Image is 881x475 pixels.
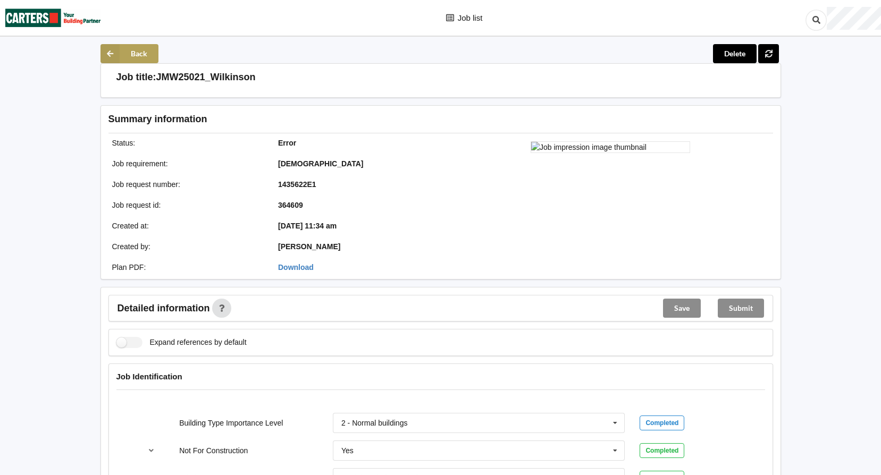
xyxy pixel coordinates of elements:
h3: Summary information [108,113,603,125]
label: Expand references by default [116,337,247,348]
div: 2 - Normal buildings [341,419,408,427]
span: Detailed information [118,303,210,313]
div: Status : [105,138,271,148]
div: Yes [341,447,354,454]
div: Job request id : [105,200,271,210]
label: Building Type Importance Level [179,419,283,427]
div: Completed [640,415,684,430]
button: Back [100,44,158,63]
div: Job request number : [105,179,271,190]
b: 364609 [278,201,303,209]
div: User Profile [827,7,881,30]
img: Job impression image thumbnail [531,141,690,153]
b: 1435622E1 [278,180,316,189]
div: Completed [640,443,684,458]
b: [DEMOGRAPHIC_DATA] [278,159,363,168]
button: reference-toggle [141,441,162,460]
b: [PERSON_NAME] [278,242,340,251]
div: Created by : [105,241,271,252]
h3: JMW25021_Wilkinson [156,71,256,83]
label: Not For Construction [179,446,248,455]
b: [DATE] 11:34 am [278,222,337,230]
b: Error [278,139,296,147]
img: Carters [5,1,101,35]
a: Job list [437,13,492,23]
h4: Job Identification [116,371,765,381]
div: Plan PDF : [105,262,271,273]
div: Created at : [105,220,271,231]
h3: Job title: [116,71,156,83]
div: Job requirement : [105,158,271,169]
button: Delete [713,44,757,63]
span: Job list [458,14,483,22]
a: Download [278,263,314,272]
